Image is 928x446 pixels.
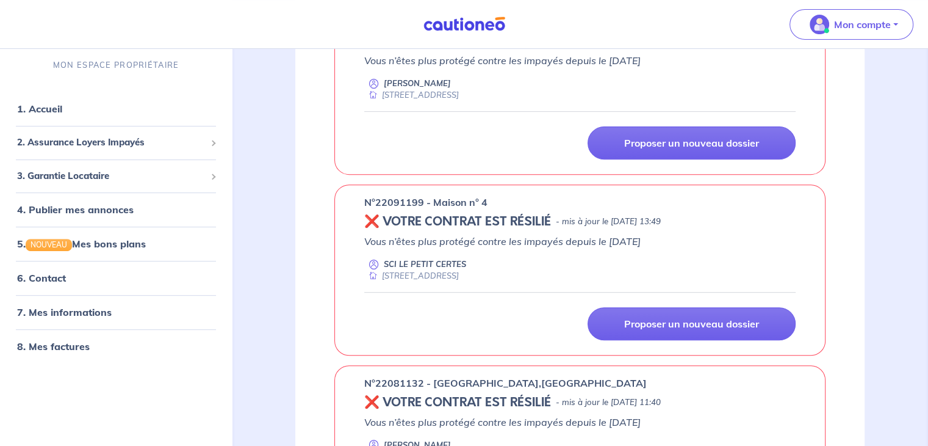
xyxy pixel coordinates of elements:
div: [STREET_ADDRESS] [364,89,459,101]
div: state: REVOKED, Context: ,MAYBE-CERTIFICATE,,LESSOR-DOCUMENTS,IS-ODEALIM [364,395,796,410]
a: Proposer un nouveau dossier [588,126,796,159]
p: n°22091199 - Maison n° 4 [364,195,487,210]
div: 4. Publier mes annonces [5,197,227,222]
a: 6. Contact [17,272,66,284]
div: state: REVOKED, Context: ,MAYBE-CERTIFICATE,,LESSOR-DOCUMENTS,IS-ODEALIM [364,214,796,229]
p: Vous n’êtes plus protégé contre les impayés depuis le [DATE] [364,415,796,430]
span: 2. Assurance Loyers Impayés [17,136,206,150]
div: 3. Garantie Locataire [5,164,227,188]
p: - mis à jour le [DATE] 11:40 [556,397,661,409]
div: 5.NOUVEAUMes bons plans [5,232,227,256]
a: 1. Accueil [17,103,62,115]
h5: ❌ VOTRE CONTRAT EST RÉSILIÉ [364,214,551,229]
a: Proposer un nouveau dossier [588,307,796,340]
span: 3. Garantie Locataire [17,169,206,183]
div: 1. Accueil [5,97,227,121]
div: 7. Mes informations [5,300,227,324]
h5: ❌ VOTRE CONTRAT EST RÉSILIÉ [364,395,551,410]
img: Cautioneo [419,16,510,32]
a: 4. Publier mes annonces [17,203,134,216]
p: - mis à jour le [DATE] 13:49 [556,216,661,228]
div: 6. Contact [5,266,227,290]
a: 8. Mes factures [17,340,90,353]
p: [PERSON_NAME] [384,78,451,89]
p: Mon compte [834,17,891,32]
p: n°22081132 - [GEOGRAPHIC_DATA],[GEOGRAPHIC_DATA] [364,376,647,390]
div: 2. Assurance Loyers Impayés [5,131,227,155]
p: Vous n’êtes plus protégé contre les impayés depuis le [DATE] [364,53,796,68]
a: 5.NOUVEAUMes bons plans [17,238,146,250]
img: illu_account_valid_menu.svg [810,15,829,34]
p: Proposer un nouveau dossier [624,137,759,149]
p: Vous n’êtes plus protégé contre les impayés depuis le [DATE] [364,234,796,249]
a: 7. Mes informations [17,306,112,318]
p: SCI LE PETIT CERTES [384,258,466,270]
div: [STREET_ADDRESS] [364,270,459,282]
p: Proposer un nouveau dossier [624,318,759,330]
p: MON ESPACE PROPRIÉTAIRE [53,59,179,71]
div: 8. Mes factures [5,334,227,359]
button: illu_account_valid_menu.svgMon compte [790,9,913,40]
